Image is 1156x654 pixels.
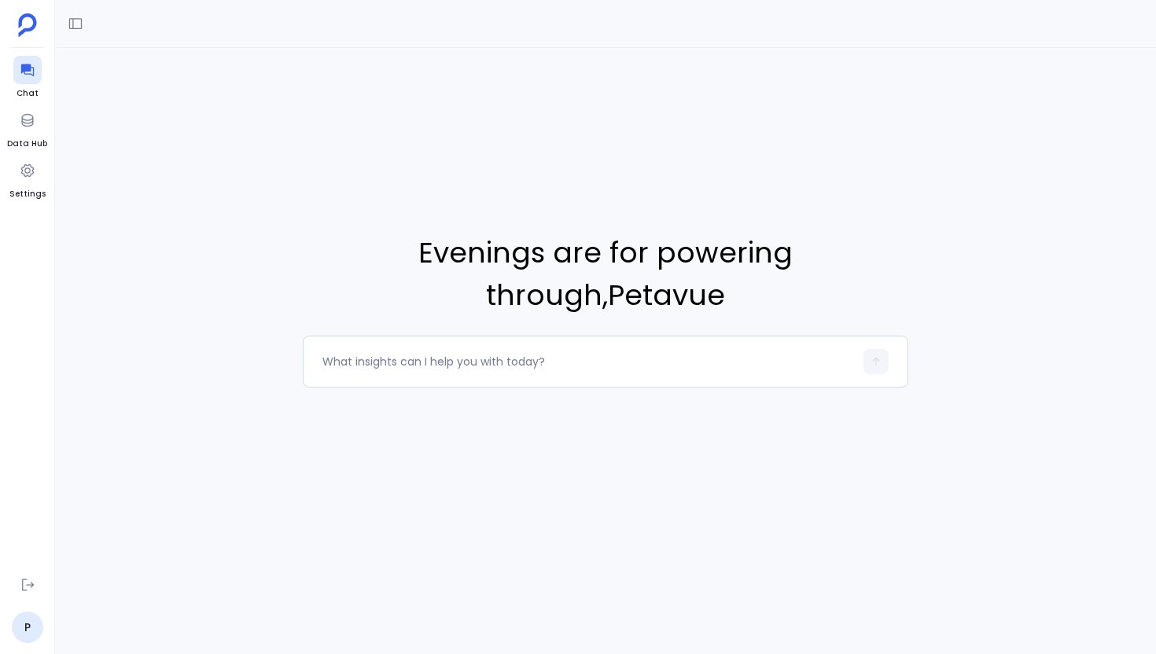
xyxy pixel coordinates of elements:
a: P [12,612,43,643]
span: Data Hub [7,138,47,150]
span: Chat [13,87,42,100]
img: petavue logo [18,13,37,37]
span: Settings [9,188,46,200]
a: Settings [9,156,46,200]
span: Evenings are for powering through , Petavue [303,232,908,317]
a: Data Hub [7,106,47,150]
a: Chat [13,56,42,100]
